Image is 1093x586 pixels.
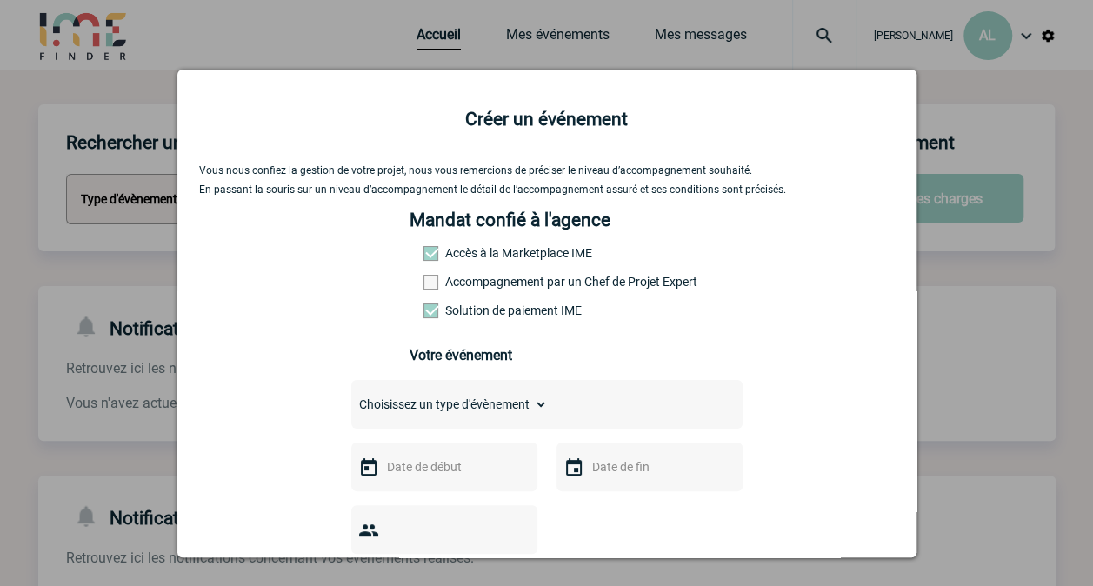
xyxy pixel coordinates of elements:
label: Conformité aux process achat client, Prise en charge de la facturation, Mutualisation de plusieur... [423,303,500,317]
h2: Créer un événement [199,109,895,130]
input: Date de début [383,456,503,478]
h4: Mandat confié à l'agence [410,210,610,230]
p: Vous nous confiez la gestion de votre projet, nous vous remercions de préciser le niveau d’accomp... [199,164,895,176]
input: Date de fin [588,456,708,478]
h3: Votre événement [410,347,683,363]
p: En passant la souris sur un niveau d’accompagnement le détail de l’accompagnement assuré et ses c... [199,183,895,196]
label: Accès à la Marketplace IME [423,246,500,260]
label: Prestation payante [423,275,500,289]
